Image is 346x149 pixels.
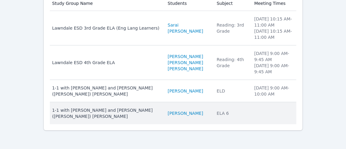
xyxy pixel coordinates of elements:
div: 1-1 with [PERSON_NAME] and [PERSON_NAME] ([PERSON_NAME]) [PERSON_NAME] [52,85,160,97]
li: [DATE] 9:00 AM - 10:00 AM [254,85,293,97]
tr: Lawndale ESD 4th Grade ELA[PERSON_NAME][PERSON_NAME][PERSON_NAME]Reading: 4th Grade[DATE] 9:00 AM... [50,45,296,80]
li: [DATE] 9:00 AM - 9:45 AM [254,63,293,75]
div: Lawndale ESD 4th Grade ELA [52,60,160,66]
div: 1-1 with [PERSON_NAME] and [PERSON_NAME] ([PERSON_NAME]) [PERSON_NAME] [52,107,160,119]
li: [DATE] 10:15 AM - 11:00 AM [254,16,293,28]
a: [PERSON_NAME] [168,88,203,94]
div: ELD [217,88,247,94]
tr: 1-1 with [PERSON_NAME] and [PERSON_NAME] ([PERSON_NAME]) [PERSON_NAME][PERSON_NAME]ELD[DATE] 9:00... [50,80,296,102]
div: Reading: 3rd Grade [217,22,247,34]
tr: Lawndale ESD 3rd Grade ELA (Eng Lang Learners)Sarai [PERSON_NAME]Reading: 3rd Grade[DATE] 10:15 A... [50,11,296,45]
div: Lawndale ESD 3rd Grade ELA (Eng Lang Learners) [52,25,160,31]
a: [PERSON_NAME] [168,110,203,116]
a: [PERSON_NAME] [168,53,203,60]
a: Sarai [PERSON_NAME] [168,22,209,34]
li: [DATE] 9:00 AM - 9:45 AM [254,50,293,63]
tr: 1-1 with [PERSON_NAME] and [PERSON_NAME] ([PERSON_NAME]) [PERSON_NAME][PERSON_NAME]ELA 6 [50,102,296,124]
div: ELA 6 [217,110,247,116]
a: [PERSON_NAME] [168,60,203,66]
li: [DATE] 10:15 AM - 11:00 AM [254,28,293,40]
a: [PERSON_NAME] [168,66,203,72]
div: Reading: 4th Grade [217,56,247,69]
